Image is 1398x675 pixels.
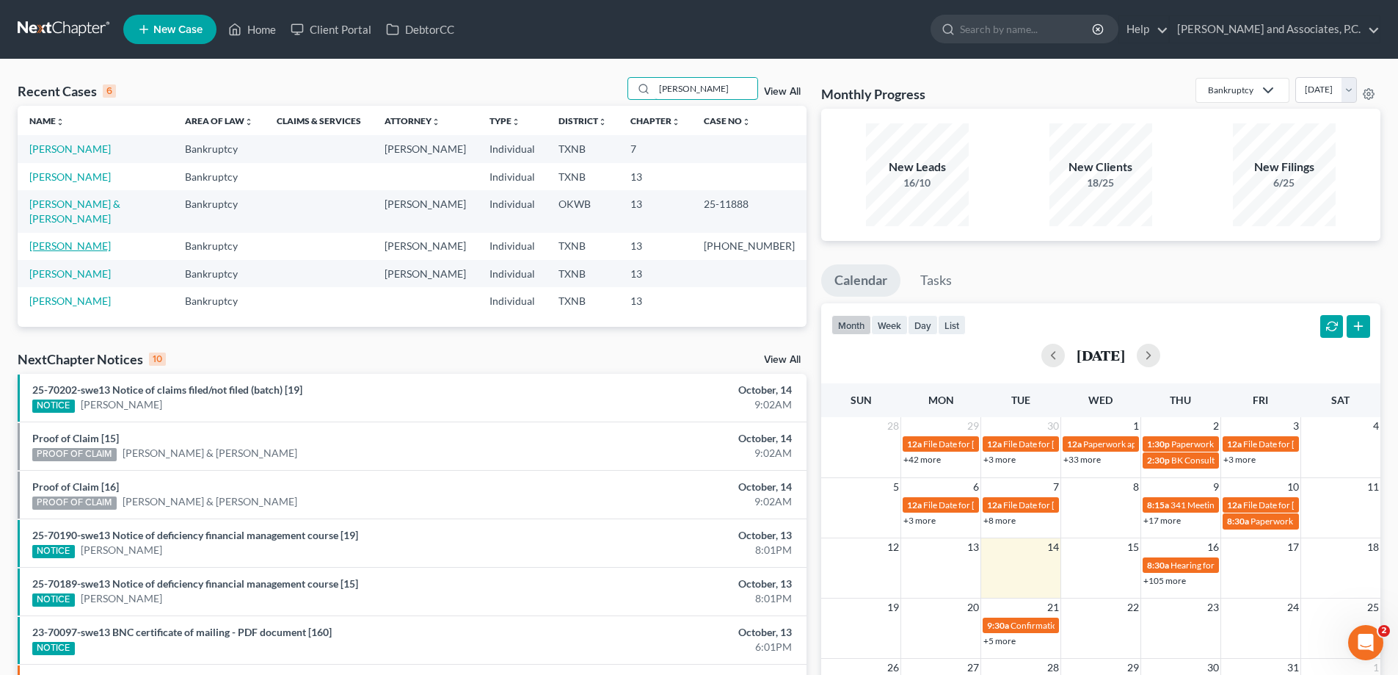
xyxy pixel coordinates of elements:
a: [PERSON_NAME] [81,397,162,412]
span: Fri [1253,394,1268,406]
span: 10 [1286,478,1300,496]
div: October, 13 [548,625,792,640]
a: [PERSON_NAME] & [PERSON_NAME] [123,494,297,509]
a: Help [1119,16,1168,43]
a: Typeunfold_more [489,115,520,126]
td: TXNB [547,287,619,314]
span: 9:30a [987,620,1009,631]
button: day [908,315,938,335]
td: Bankruptcy [173,260,265,287]
td: TXNB [547,260,619,287]
div: October, 14 [548,383,792,397]
span: 4 [1372,417,1380,435]
td: 13 [619,233,692,260]
td: Individual [478,190,547,232]
i: unfold_more [432,118,440,126]
a: View All [764,87,801,97]
a: [PERSON_NAME] [29,267,111,280]
a: Home [221,16,283,43]
a: 23-70097-swe13 BNC certificate of mailing - PDF document [160] [32,626,332,638]
span: File Date for [PERSON_NAME] & [PERSON_NAME] [1003,438,1198,450]
span: File Date for [PERSON_NAME][GEOGRAPHIC_DATA] [1003,499,1209,510]
td: Individual [478,287,547,314]
button: list [938,315,966,335]
span: 5 [892,478,900,496]
a: Tasks [907,264,965,297]
span: 15 [1126,538,1140,556]
div: New Filings [1233,159,1336,176]
div: 9:02AM [548,494,792,509]
span: 20 [966,599,980,616]
div: 6:01PM [548,640,792,654]
td: Bankruptcy [173,190,265,232]
div: October, 14 [548,480,792,494]
div: Recent Cases [18,82,116,100]
a: Client Portal [283,16,379,43]
a: [PERSON_NAME] [29,239,111,252]
input: Search by name... [960,15,1094,43]
span: 8:30a [1227,516,1249,527]
td: 13 [619,163,692,190]
span: 28 [886,417,900,435]
span: 13 [966,538,980,556]
i: unfold_more [598,118,607,126]
a: [PERSON_NAME] [81,591,162,606]
td: 13 [619,287,692,314]
span: 25 [1366,599,1380,616]
div: 6/25 [1233,176,1336,190]
div: 10 [149,353,166,366]
a: +8 more [983,515,1016,526]
span: 24 [1286,599,1300,616]
a: 25-70190-swe13 Notice of deficiency financial management course [19] [32,529,358,541]
a: +33 more [1063,454,1101,465]
a: Calendar [821,264,900,297]
td: Individual [478,163,547,190]
td: [PHONE_NUMBER] [692,233,807,260]
div: 16/10 [866,176,969,190]
a: +105 more [1143,575,1186,586]
span: Thu [1170,394,1191,406]
span: 30 [1046,417,1060,435]
div: NextChapter Notices [18,350,166,368]
a: +5 more [983,635,1016,646]
a: +42 more [903,454,941,465]
span: 7 [1052,478,1060,496]
span: 12a [907,499,922,510]
a: Proof of Claim [16] [32,480,119,493]
a: [PERSON_NAME] & [PERSON_NAME] [123,446,297,461]
a: [PERSON_NAME] and Associates, P.C. [1170,16,1380,43]
td: TXNB [547,233,619,260]
a: View All [764,355,801,365]
span: File Date for [PERSON_NAME] [1243,499,1361,510]
span: 12a [907,438,922,450]
td: Bankruptcy [173,233,265,260]
span: 12 [886,538,900,556]
span: 8:30a [1147,560,1169,571]
span: File Date for [PERSON_NAME] [923,438,1041,450]
a: Nameunfold_more [29,115,65,126]
div: October, 13 [548,528,792,543]
span: 14 [1046,538,1060,556]
a: [PERSON_NAME] [29,170,111,183]
span: 12a [987,438,1002,450]
span: Sun [851,394,872,406]
td: TXNB [547,163,619,190]
h2: [DATE] [1077,347,1125,363]
span: Paperwork appt for [PERSON_NAME] [1171,438,1317,450]
div: 18/25 [1049,176,1152,190]
i: unfold_more [511,118,520,126]
th: Claims & Services [265,106,373,135]
td: Individual [478,135,547,162]
a: Chapterunfold_more [630,115,680,126]
span: 11 [1366,478,1380,496]
span: File Date for [PERSON_NAME] [923,499,1041,510]
a: Proof of Claim [15] [32,432,119,444]
a: [PERSON_NAME] & [PERSON_NAME] [29,198,120,225]
span: 1 [1132,417,1140,435]
span: 341 Meeting for [PERSON_NAME] [1171,499,1303,510]
td: [PERSON_NAME] [373,260,478,287]
iframe: Intercom live chat [1348,625,1383,660]
a: +3 more [903,515,936,526]
div: 9:02AM [548,397,792,412]
div: 9:02AM [548,446,792,461]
